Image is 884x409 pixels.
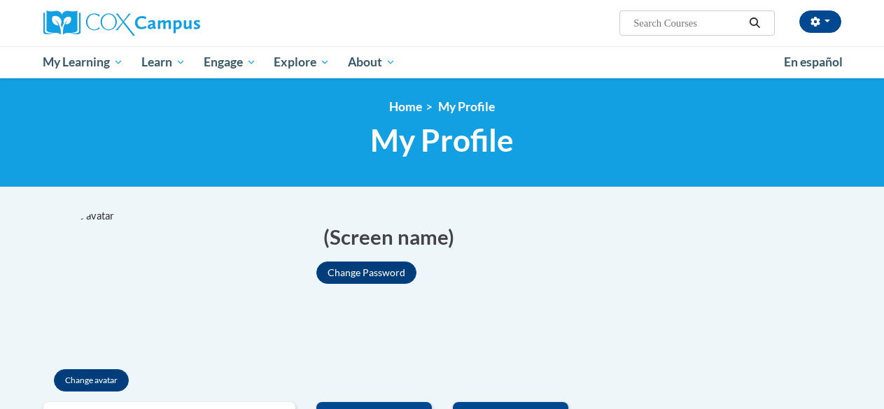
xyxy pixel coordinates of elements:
span: (Screen name) [323,222,454,251]
span: Explore [274,54,330,71]
a: Engage [195,46,265,78]
span: En español [784,55,843,69]
a: Home [389,99,422,114]
a: Learn [132,46,195,78]
button: Search [744,15,765,31]
a: About [339,46,405,78]
button: Account Settings [799,10,841,33]
div: Click to change the profile picture [43,208,197,362]
div: Main menu [33,46,852,78]
button: Change avatar [54,369,129,392]
span: My Learning [43,54,123,71]
a: My Learning [34,46,133,78]
span: My Profile [370,122,514,159]
span: About [348,54,395,71]
img: Cox Campus [43,10,200,36]
span: Engage [204,54,256,71]
a: Explore [265,46,339,78]
span: My Profile [438,99,495,114]
a: En español [775,48,852,77]
span: Learn [141,54,185,71]
button: Change Password [316,261,416,284]
img: profile avatar [43,208,197,362]
input: Search Courses [632,15,744,31]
